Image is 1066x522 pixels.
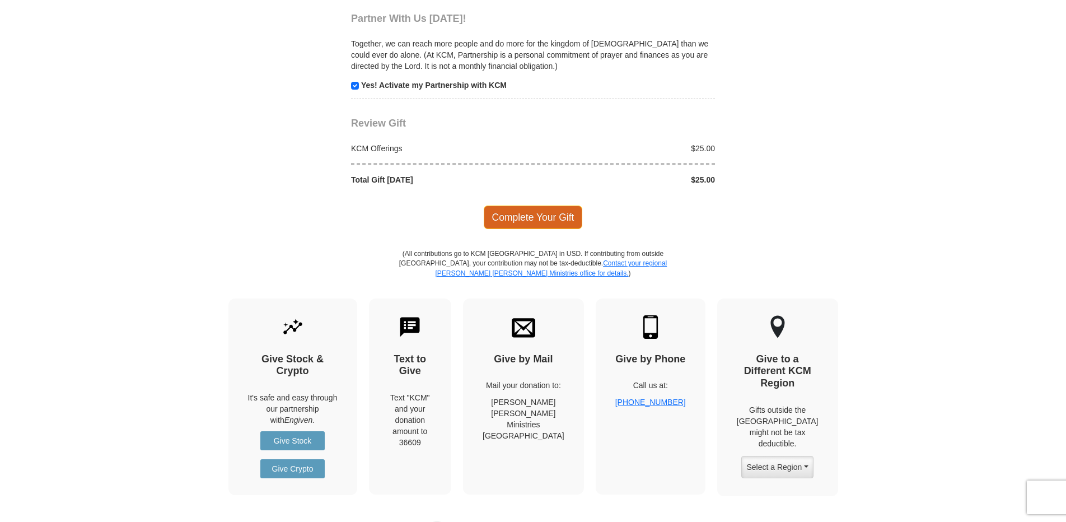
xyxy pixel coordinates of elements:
div: KCM Offerings [345,143,534,154]
h4: Give to a Different KCM Region [737,353,819,390]
img: other-region [770,315,786,339]
a: Give Stock [260,431,325,450]
img: envelope.svg [512,315,535,339]
button: Select a Region [741,456,813,478]
img: mobile.svg [639,315,662,339]
a: Give Crypto [260,459,325,478]
p: It's safe and easy through our partnership with [248,392,338,426]
span: Review Gift [351,118,406,129]
p: Call us at: [615,380,686,391]
p: [PERSON_NAME] [PERSON_NAME] Ministries [GEOGRAPHIC_DATA] [483,397,564,441]
a: Contact your regional [PERSON_NAME] [PERSON_NAME] Ministries office for details. [435,259,667,277]
a: [PHONE_NUMBER] [615,398,686,407]
div: Total Gift [DATE] [345,174,534,185]
h4: Text to Give [389,353,432,377]
p: (All contributions go to KCM [GEOGRAPHIC_DATA] in USD. If contributing from outside [GEOGRAPHIC_D... [399,249,667,298]
p: Gifts outside the [GEOGRAPHIC_DATA] might not be tax deductible. [737,404,819,449]
h4: Give Stock & Crypto [248,353,338,377]
span: Complete Your Gift [484,206,583,229]
h4: Give by Phone [615,353,686,366]
span: Partner With Us [DATE]! [351,13,466,24]
p: Mail your donation to: [483,380,564,391]
img: give-by-stock.svg [281,315,305,339]
div: Text "KCM" and your donation amount to 36609 [389,392,432,448]
p: Together, we can reach more people and do more for the kingdom of [DEMOGRAPHIC_DATA] than we coul... [351,38,715,72]
img: text-to-give.svg [398,315,422,339]
div: $25.00 [533,174,721,185]
div: $25.00 [533,143,721,154]
h4: Give by Mail [483,353,564,366]
i: Engiven. [284,416,315,425]
strong: Yes! Activate my Partnership with KCM [361,81,507,90]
